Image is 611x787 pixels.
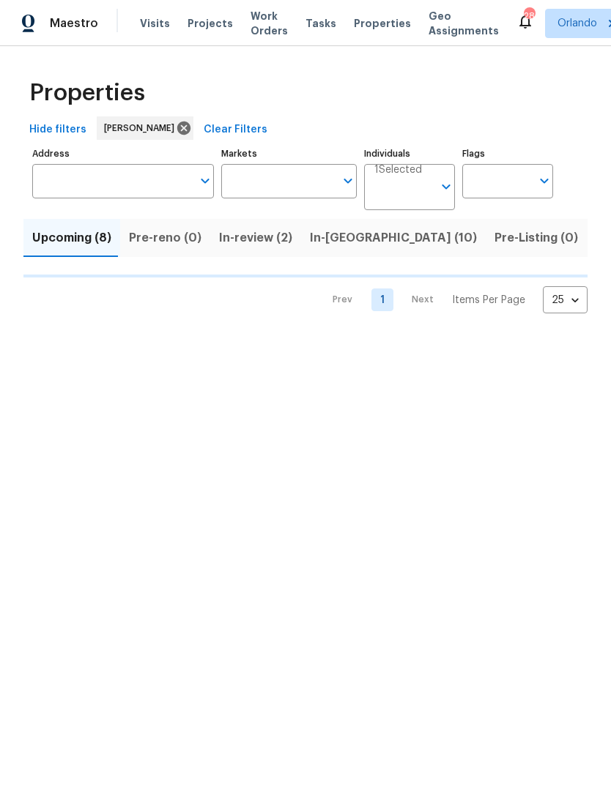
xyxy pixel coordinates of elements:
[338,171,358,191] button: Open
[23,116,92,143] button: Hide filters
[204,121,267,139] span: Clear Filters
[188,16,233,31] span: Projects
[97,116,193,140] div: [PERSON_NAME]
[495,228,578,248] span: Pre-Listing (0)
[543,281,588,319] div: 25
[29,121,86,139] span: Hide filters
[195,171,215,191] button: Open
[251,9,288,38] span: Work Orders
[462,149,553,158] label: Flags
[364,149,455,158] label: Individuals
[354,16,411,31] span: Properties
[198,116,273,143] button: Clear Filters
[32,149,214,158] label: Address
[534,171,555,191] button: Open
[50,16,98,31] span: Maestro
[319,286,588,313] nav: Pagination Navigation
[429,9,499,38] span: Geo Assignments
[305,18,336,29] span: Tasks
[374,164,422,176] span: 1 Selected
[371,288,393,311] a: Goto page 1
[129,228,201,248] span: Pre-reno (0)
[32,228,111,248] span: Upcoming (8)
[452,293,525,307] p: Items Per Page
[221,149,358,158] label: Markets
[436,176,456,197] button: Open
[140,16,170,31] span: Visits
[104,121,180,135] span: [PERSON_NAME]
[524,9,534,23] div: 28
[310,228,477,248] span: In-[GEOGRAPHIC_DATA] (10)
[29,86,145,100] span: Properties
[558,16,597,31] span: Orlando
[219,228,292,248] span: In-review (2)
